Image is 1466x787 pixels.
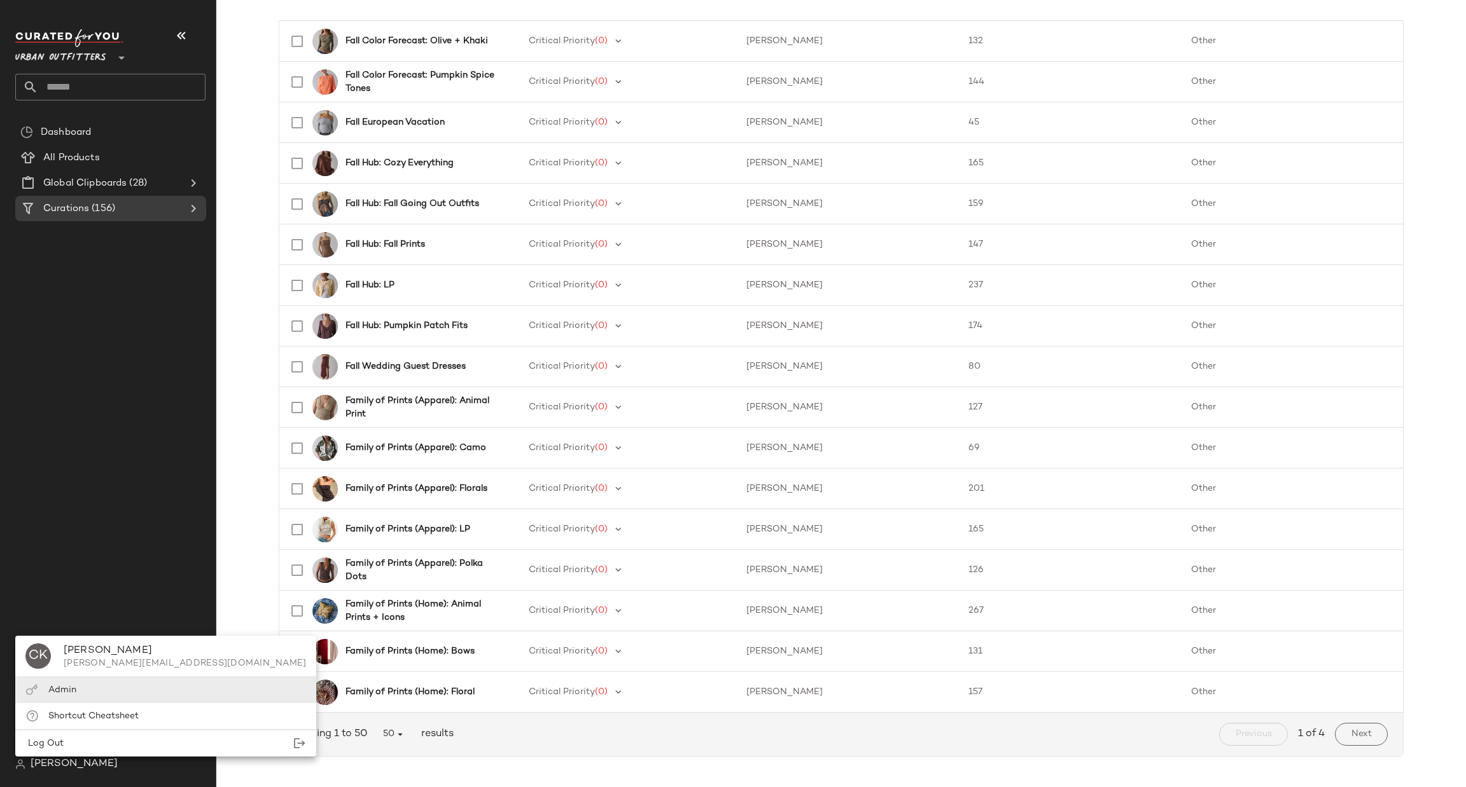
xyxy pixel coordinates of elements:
td: Other [1181,224,1403,265]
td: Other [1181,469,1403,509]
span: (0) [595,77,608,86]
img: svg%3e [15,759,25,769]
img: 101934438_095_b [312,598,338,624]
span: (0) [595,36,608,46]
span: (0) [595,565,608,575]
td: 132 [958,21,1180,62]
span: Critical Priority [529,524,595,534]
span: Global Clipboards [43,176,127,191]
span: Critical Priority [529,606,595,615]
span: Critical Priority [529,36,595,46]
span: Curations [43,202,89,216]
span: CK [29,646,48,666]
b: Family of Prints (Home): Floral [346,685,475,699]
img: 97062913_060_b [312,680,338,705]
span: Critical Priority [529,77,595,86]
b: Fall Hub: Fall Prints [346,238,425,251]
img: 101495638_012_b [312,273,338,298]
span: (0) [595,647,608,656]
span: Critical Priority [529,158,595,168]
td: [PERSON_NAME] [736,184,958,224]
img: 101648749_021_b [312,313,338,339]
td: 174 [958,306,1180,346]
b: Family of Prints (Home): Bows [346,645,475,658]
td: Other [1181,631,1403,672]
span: 1 of 4 [1298,727,1325,742]
td: Other [1181,143,1403,184]
td: Other [1181,346,1403,387]
span: Critical Priority [529,565,595,575]
td: 131 [958,631,1180,672]
td: [PERSON_NAME] [736,102,958,143]
img: svg%3e [20,126,33,139]
span: Shortcut Cheatsheet [48,711,139,721]
b: Fall Color Forecast: Pumpkin Spice Tones [346,69,499,95]
span: (0) [595,158,608,168]
td: [PERSON_NAME] [736,306,958,346]
td: Other [1181,62,1403,102]
td: 126 [958,550,1180,591]
td: 45 [958,102,1180,143]
b: Family of Prints (Apparel): Florals [346,482,487,495]
span: 50 [382,729,406,740]
td: [PERSON_NAME] [736,346,958,387]
button: 50 [372,723,416,746]
b: Family of Prints (Home): Animal Prints + Icons [346,598,499,624]
span: Admin [48,685,76,695]
td: 237 [958,265,1180,306]
span: Critical Priority [529,687,595,697]
span: Urban Outfitters [15,43,106,66]
img: 100256221_220_b [312,151,338,176]
span: All Products [43,151,100,165]
img: 100959063_001_b [312,476,338,502]
span: Dashboard [41,125,91,140]
span: (0) [595,524,608,534]
button: Next [1335,723,1388,746]
span: (156) [89,202,115,216]
span: (0) [595,321,608,331]
td: Other [1181,184,1403,224]
td: [PERSON_NAME] [736,21,958,62]
img: 101533180_020_b [312,558,338,583]
td: [PERSON_NAME] [736,387,958,428]
img: 101567865_029_b [312,191,338,217]
td: [PERSON_NAME] [736,143,958,184]
td: [PERSON_NAME] [736,224,958,265]
span: (0) [595,687,608,697]
td: 147 [958,224,1180,265]
img: 101664506_020_b [312,232,338,257]
img: 91914515_061_b [312,639,338,664]
b: Fall Hub: Pumpkin Patch Fits [346,319,468,332]
td: 165 [958,143,1180,184]
td: [PERSON_NAME] [736,265,958,306]
span: Critical Priority [529,402,595,412]
span: Critical Priority [529,240,595,249]
span: results [416,727,454,742]
span: Next [1351,729,1372,739]
img: svg%3e [25,684,38,696]
span: (0) [595,240,608,249]
span: [PERSON_NAME] [31,756,118,772]
span: (28) [127,176,147,191]
td: [PERSON_NAME] [736,428,958,469]
span: Critical Priority [529,647,595,656]
span: Critical Priority [529,118,595,127]
td: Other [1181,102,1403,143]
span: Critical Priority [529,443,595,453]
div: [PERSON_NAME][EMAIL_ADDRESS][DOMAIN_NAME] [64,659,306,669]
b: Family of Prints (Apparel): Polka Dots [346,557,499,584]
td: Other [1181,591,1403,631]
td: 127 [958,387,1180,428]
td: Other [1181,387,1403,428]
img: 102409455_004_b [312,110,338,135]
td: 201 [958,469,1180,509]
b: Family of Prints (Apparel): Camo [346,441,486,455]
span: (0) [595,280,608,290]
span: (0) [595,199,608,209]
span: Critical Priority [529,199,595,209]
td: [PERSON_NAME] [736,550,958,591]
td: 165 [958,509,1180,550]
span: Log Out [25,739,64,748]
img: 76010537_089_b [312,354,338,380]
b: Family of Prints (Apparel): LP [346,523,470,536]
